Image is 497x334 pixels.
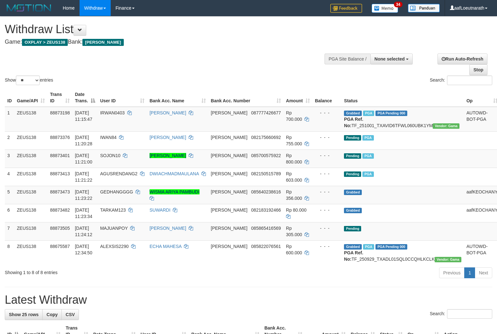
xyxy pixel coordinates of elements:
[286,226,302,237] span: Rp 305.000
[14,168,47,186] td: ZEUS138
[251,226,281,231] span: Copy 085865416569 to clipboard
[251,110,281,115] span: Copy 087777426677 to clipboard
[5,76,53,85] label: Show entries
[362,135,374,141] span: Marked by aafanarl
[147,89,208,107] th: Bank Acc. Name: activate to sort column ascending
[47,89,72,107] th: Trans ID: activate to sort column ascending
[5,3,53,13] img: MOTION_logo.png
[362,153,374,159] span: Marked by aafanarl
[341,240,464,265] td: TF_250929_TXADL01SQL0CCQHLKCLK
[5,240,14,265] td: 8
[286,244,302,255] span: Rp 600.000
[372,4,398,13] img: Button%20Memo.svg
[150,244,181,249] a: ECHA MAHESA
[75,189,92,201] span: [DATE] 11:23:22
[22,39,68,46] span: OXPLAY > ZEUS138
[447,309,492,319] input: Search:
[100,244,129,249] span: ALEXSIS2290
[150,189,199,194] a: WISMA ARIYA PAMBUDI
[5,23,325,36] h1: Withdraw List
[374,56,405,62] span: None selected
[315,189,339,195] div: - - -
[433,123,459,129] span: Vendor URL: https://trx31.1velocity.biz
[344,226,361,231] span: Pending
[286,135,302,146] span: Rp 755.000
[100,135,117,140] span: IWAN84
[50,244,70,249] span: 88675587
[344,153,361,159] span: Pending
[251,207,281,213] span: Copy 082183192466 to clipboard
[75,244,92,255] span: [DATE] 12:34:50
[5,204,14,222] td: 6
[211,153,248,158] span: [PERSON_NAME]
[50,135,70,140] span: 88873376
[150,226,186,231] a: [PERSON_NAME]
[375,111,407,116] span: PGA Pending
[344,135,361,141] span: Pending
[475,267,492,278] a: Next
[344,111,362,116] span: Grabbed
[370,54,413,64] button: None selected
[61,309,79,320] a: CSV
[5,39,325,45] h4: Game: Bank:
[75,110,92,122] span: [DATE] 11:15:47
[408,4,440,12] img: panduan.png
[211,110,248,115] span: [PERSON_NAME]
[72,89,97,107] th: Date Trans.: activate to sort column descending
[5,89,14,107] th: ID
[437,54,487,64] a: Run Auto-Refresh
[439,267,465,278] a: Previous
[251,171,281,176] span: Copy 082150515789 to clipboard
[14,240,47,265] td: ZEUS138
[286,110,302,122] span: Rp 700.000
[100,153,121,158] span: SOJON10
[14,89,47,107] th: Game/API: activate to sort column ascending
[312,89,342,107] th: Balance
[286,171,302,183] span: Rp 603.000
[14,131,47,149] td: ZEUS138
[14,204,47,222] td: ZEUS138
[14,107,47,132] td: ZEUS138
[9,312,38,317] span: Show 25 rows
[5,186,14,204] td: 5
[50,226,70,231] span: 88873505
[75,226,92,237] span: [DATE] 11:24:12
[5,131,14,149] td: 2
[150,171,199,176] a: DWIACHMADMAULANA
[75,153,92,164] span: [DATE] 11:21:00
[50,189,70,194] span: 88873473
[447,76,492,85] input: Search:
[315,134,339,141] div: - - -
[344,117,363,128] b: PGA Ref. No:
[344,208,362,213] span: Grabbed
[315,171,339,177] div: - - -
[100,207,126,213] span: TARKAM123
[394,2,402,7] span: 34
[286,207,307,213] span: Rp 80.000
[375,244,407,250] span: PGA Pending
[344,250,363,262] b: PGA Ref. No:
[16,76,40,85] select: Showentries
[344,244,362,250] span: Grabbed
[211,244,248,249] span: [PERSON_NAME]
[341,89,464,107] th: Status
[5,107,14,132] td: 1
[98,89,147,107] th: User ID: activate to sort column ascending
[46,312,58,317] span: Copy
[5,149,14,168] td: 3
[315,152,339,159] div: - - -
[315,243,339,250] div: - - -
[315,225,339,231] div: - - -
[211,135,248,140] span: [PERSON_NAME]
[430,309,492,319] label: Search:
[66,312,75,317] span: CSV
[50,171,70,176] span: 88873413
[50,153,70,158] span: 88873401
[14,222,47,240] td: ZEUS138
[251,135,281,140] span: Copy 082175660692 to clipboard
[82,39,123,46] span: [PERSON_NAME]
[344,171,361,177] span: Pending
[100,110,125,115] span: IRWAN0403
[211,189,248,194] span: [PERSON_NAME]
[100,226,128,231] span: MAJUANPOY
